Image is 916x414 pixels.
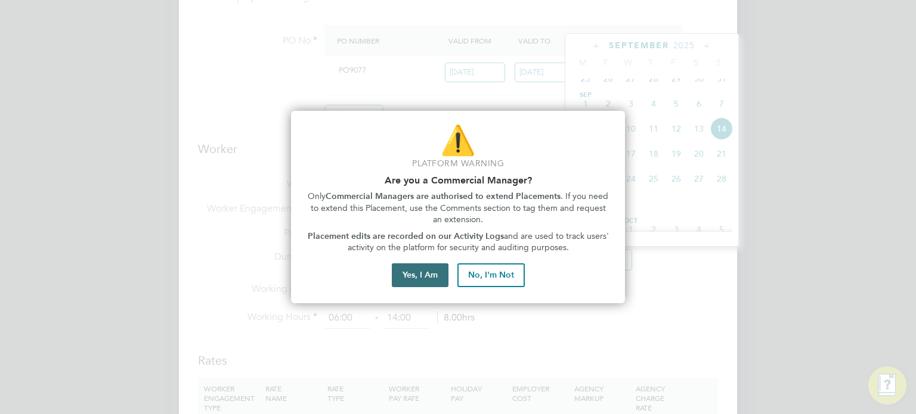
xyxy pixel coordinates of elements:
strong: Placement edits are recorded on our Activity Logs [308,231,504,241]
p: ⚠️ [305,120,611,160]
span: Only [308,191,326,201]
button: No, I'm Not [457,263,525,287]
span: and are used to track users' activity on the platform for security and auditing purposes. [348,231,611,253]
p: Platform Warning [305,158,611,170]
span: . If you need to extend this Placement, use the Comments section to tag them and request an exten... [311,191,611,225]
strong: Commercial Managers are authorised to extend Placements [326,191,561,201]
button: Yes, I Am [392,263,448,287]
h2: Are you a Commercial Manager? [305,175,611,186]
div: Are you part of the Commercial Team? [291,111,625,303]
